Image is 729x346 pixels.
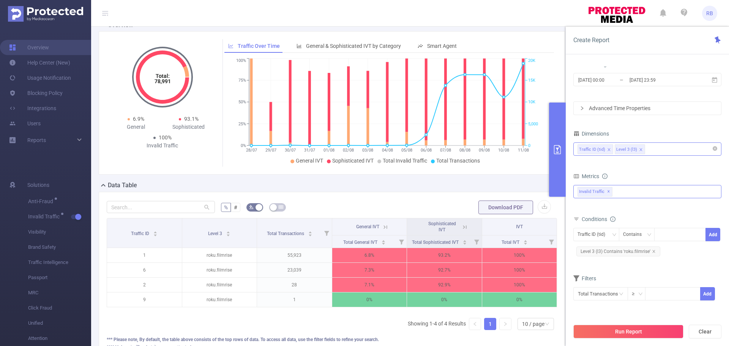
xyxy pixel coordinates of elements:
[238,100,246,105] tspan: 50%
[362,148,373,153] tspan: 03/08
[284,148,295,153] tspan: 30/07
[484,318,496,330] li: 1
[267,231,305,236] span: Total Transactions
[502,240,521,245] span: Total IVT
[153,233,158,235] i: icon: caret-down
[27,137,46,143] span: Reports
[607,148,611,152] i: icon: close
[226,233,230,235] i: icon: caret-down
[528,122,538,126] tspan: 5,000
[304,148,315,153] tspan: 31/07
[332,248,407,262] p: 6.8%
[632,288,640,300] div: ≥
[647,232,652,238] i: icon: down
[224,204,228,210] span: %
[479,148,490,153] tspan: 09/08
[236,58,246,63] tspan: 100%
[28,316,91,331] span: Unified
[28,224,91,240] span: Visibility
[578,187,612,197] span: Invalid Traffic
[28,240,91,255] span: Brand Safety
[9,85,63,101] a: Blocking Policy
[616,145,637,155] div: Level 3 (l3)
[332,158,374,164] span: Sophisticated IVT
[9,55,70,70] a: Help Center (New)
[528,78,535,83] tspan: 15K
[427,43,457,49] span: Smart Agent
[136,142,189,150] div: Invalid Traffic
[523,239,528,243] div: Sort
[576,246,660,256] span: Level 3 (l3) Contains 'roku.filmrise'
[163,123,215,131] div: Sophisticated
[602,174,607,179] i: icon: info-circle
[159,134,172,141] span: 100%
[238,78,246,83] tspan: 75%
[382,239,386,241] i: icon: caret-up
[382,148,393,153] tspan: 04/08
[306,43,401,49] span: General & Sophisticated IVT by Category
[297,43,302,49] i: icon: bar-chart
[518,148,529,153] tspan: 11/08
[573,173,599,179] span: Metrics
[705,228,720,241] button: Add
[615,144,645,154] li: Level 3 (l3)
[133,116,144,122] span: 6.9%
[528,143,530,148] tspan: 0
[28,270,91,285] span: Passport
[528,100,535,105] tspan: 10K
[241,143,246,148] tspan: 0%
[610,216,615,222] i: icon: info-circle
[612,232,617,238] i: icon: down
[257,263,332,277] p: 23,039
[28,331,91,346] span: Attention
[343,148,354,153] tspan: 02/08
[208,231,223,236] span: Level 3
[503,322,508,326] i: icon: right
[396,235,407,248] i: Filter menu
[8,6,83,22] img: Protected Media
[629,75,690,85] input: End date
[107,248,182,262] p: 1
[523,242,527,244] i: icon: caret-down
[226,230,230,235] div: Sort
[383,158,427,164] span: Total Invalid Traffic
[308,233,312,235] i: icon: caret-down
[408,318,466,330] li: Showing 1-4 of 4 Results
[257,292,332,307] p: 1
[440,148,451,153] tspan: 07/08
[607,187,610,196] span: ✕
[182,292,257,307] p: roku.filmrise
[107,336,557,343] div: *** Please note, By default, the table above consists of the top rows of data. To access all data...
[265,148,276,153] tspan: 29/07
[578,144,613,154] li: Traffic ID (tid)
[153,230,158,235] div: Sort
[436,158,480,164] span: Total Transactions
[638,292,643,297] i: icon: down
[478,201,533,214] button: Download PDF
[428,221,456,232] span: Sophisticated IVT
[420,148,431,153] tspan: 06/08
[108,181,137,190] h2: Data Table
[28,199,56,204] span: Anti-Fraud
[356,224,379,229] span: General IVT
[9,101,56,116] a: Integrations
[582,216,615,222] span: Conditions
[407,292,482,307] p: 0%
[407,278,482,292] p: 92.9%
[382,242,386,244] i: icon: caret-down
[574,102,721,115] div: icon: rightAdvanced Time Properties
[238,122,246,126] tspan: 25%
[107,201,215,213] input: Search...
[9,40,49,55] a: Overview
[381,239,386,243] div: Sort
[28,285,91,300] span: MRC
[28,214,62,219] span: Invalid Traffic
[154,78,170,84] tspan: 78,991
[528,58,535,63] tspan: 20K
[623,228,647,241] div: Contains
[308,230,312,235] div: Sort
[131,231,150,236] span: Traffic ID
[459,148,470,153] tspan: 08/08
[482,292,557,307] p: 0%
[689,325,721,338] button: Clear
